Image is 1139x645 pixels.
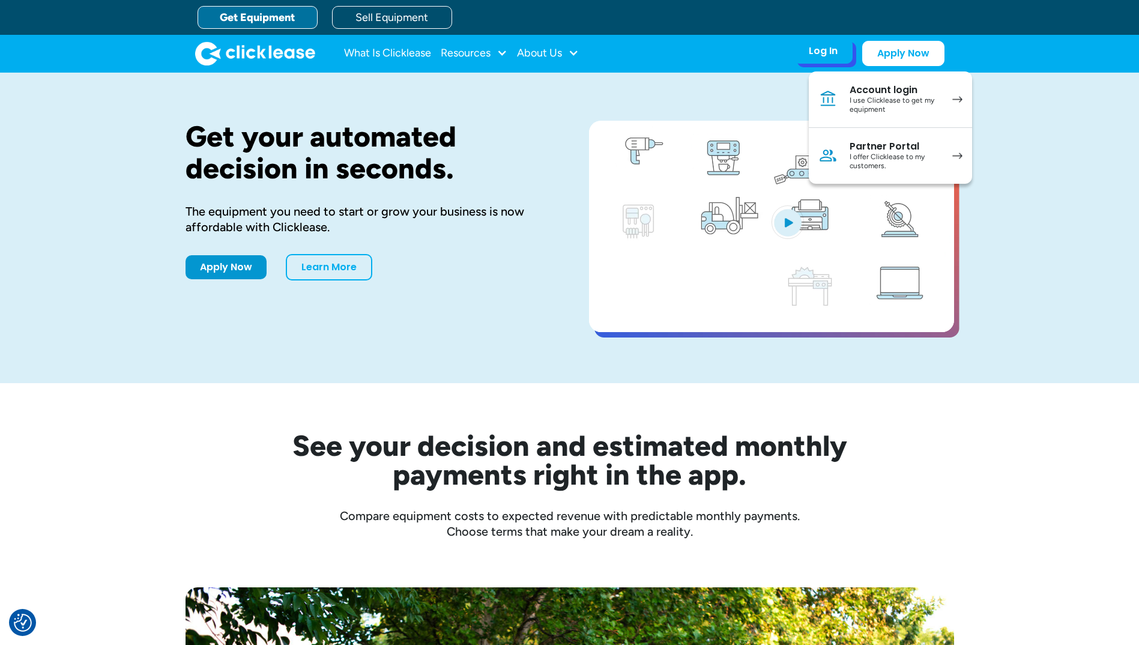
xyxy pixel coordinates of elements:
a: Apply Now [186,255,267,279]
img: Bank icon [818,89,838,109]
img: Clicklease logo [195,41,315,65]
a: Learn More [286,254,372,280]
a: What Is Clicklease [344,41,431,65]
div: About Us [517,41,579,65]
button: Consent Preferences [14,614,32,632]
div: Partner Portal [850,141,940,153]
div: Account login [850,84,940,96]
img: arrow [952,96,962,103]
img: Person icon [818,146,838,165]
div: Log In [809,45,838,57]
div: I use Clicklease to get my equipment [850,96,940,115]
img: Revisit consent button [14,614,32,632]
div: I offer Clicklease to my customers. [850,153,940,171]
div: Compare equipment costs to expected revenue with predictable monthly payments. Choose terms that ... [186,508,954,539]
img: arrow [952,153,962,159]
div: The equipment you need to start or grow your business is now affordable with Clicklease. [186,204,551,235]
img: Blue play button logo on a light blue circular background [772,205,804,239]
h2: See your decision and estimated monthly payments right in the app. [234,431,906,489]
div: Resources [441,41,507,65]
a: Apply Now [862,41,944,66]
nav: Log In [809,71,972,184]
a: Account loginI use Clicklease to get my equipment [809,71,972,128]
a: open lightbox [589,121,954,332]
a: Get Equipment [198,6,318,29]
h1: Get your automated decision in seconds. [186,121,551,184]
a: home [195,41,315,65]
a: Sell Equipment [332,6,452,29]
a: Partner PortalI offer Clicklease to my customers. [809,128,972,184]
